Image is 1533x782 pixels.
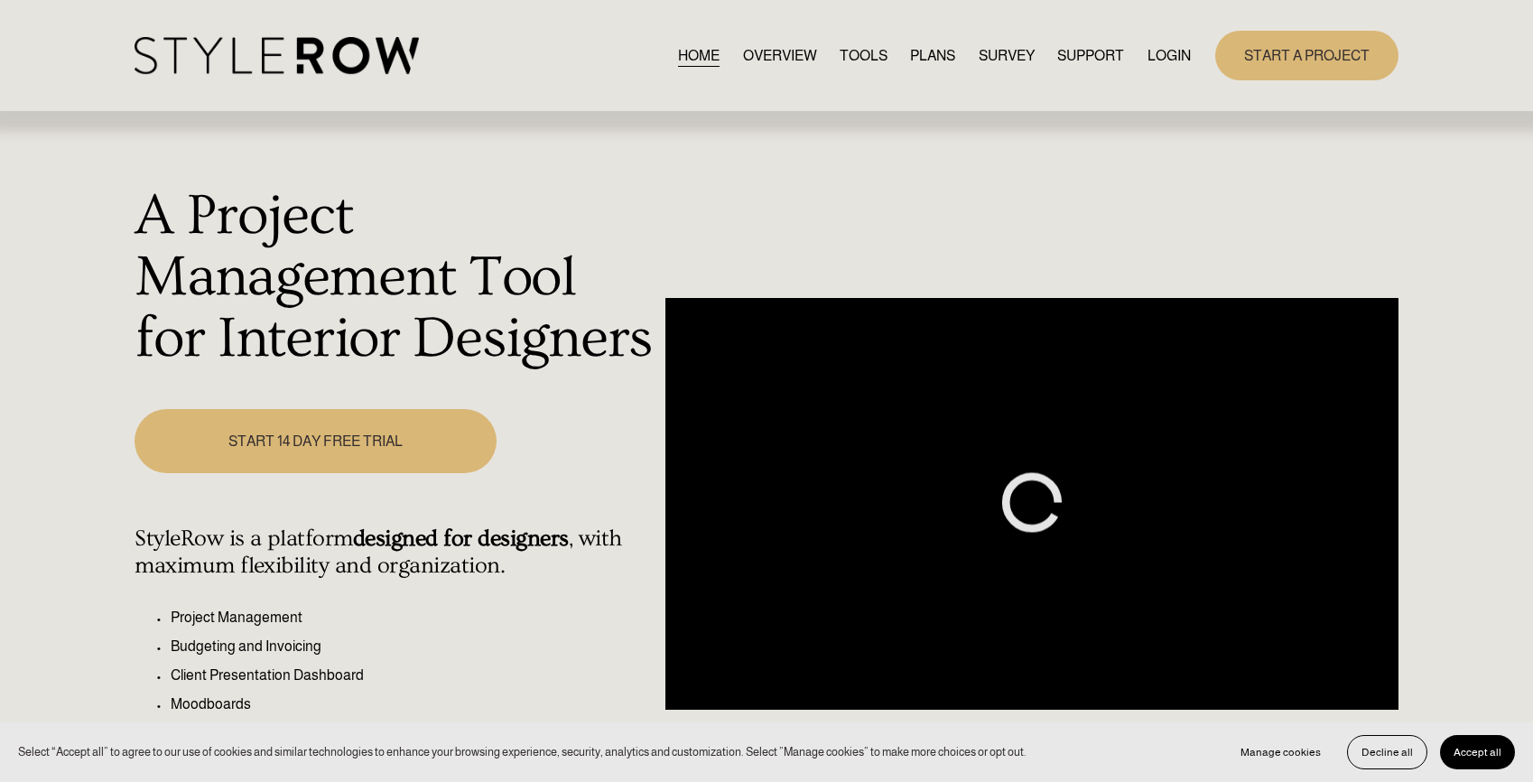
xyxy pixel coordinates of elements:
p: Budgeting and Invoicing [171,636,655,657]
h1: A Project Management Tool for Interior Designers [135,186,655,369]
a: LOGIN [1147,43,1191,68]
p: Project Management [171,607,655,628]
a: folder dropdown [1057,43,1124,68]
a: TOOLS [840,43,887,68]
img: StyleRow [135,37,419,74]
span: Decline all [1361,746,1413,759]
h4: StyleRow is a platform , with maximum flexibility and organization. [135,526,655,580]
a: START A PROJECT [1215,31,1398,80]
p: Client Presentation Dashboard [171,665,655,686]
p: Moodboards [171,694,655,715]
span: Accept all [1454,746,1501,759]
button: Accept all [1440,735,1515,769]
p: Select “Accept all” to agree to our use of cookies and similar technologies to enhance your brows... [18,743,1027,760]
a: START 14 DAY FREE TRIAL [135,409,496,473]
button: Decline all [1347,735,1427,769]
span: SUPPORT [1057,45,1124,67]
button: Manage cookies [1227,735,1334,769]
a: PLANS [910,43,955,68]
a: OVERVIEW [743,43,817,68]
span: Manage cookies [1240,746,1321,759]
strong: designed for designers [353,526,569,552]
a: SURVEY [979,43,1035,68]
a: HOME [678,43,720,68]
